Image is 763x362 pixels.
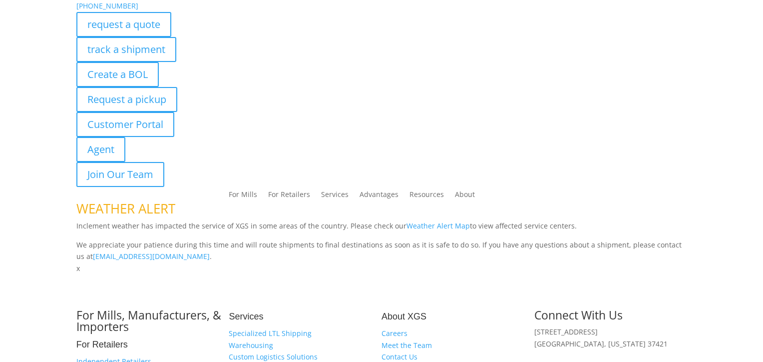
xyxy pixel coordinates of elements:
[409,191,444,202] a: Resources
[534,326,687,350] p: [STREET_ADDRESS] [GEOGRAPHIC_DATA], [US_STATE] 37421
[76,262,687,274] p: x
[381,352,417,361] a: Contact Us
[321,191,349,202] a: Services
[229,328,312,338] a: Specialized LTL Shipping
[76,339,128,349] a: For Retailers
[76,199,175,217] span: WEATHER ALERT
[76,274,687,294] h1: Contact Us
[229,191,257,202] a: For Mills
[76,239,687,263] p: We appreciate your patience during this time and will route shipments to final destinations as so...
[76,162,164,187] a: Join Our Team
[534,349,544,359] img: group-6
[229,311,263,321] a: Services
[229,340,273,350] a: Warehousing
[76,12,171,37] a: request a quote
[76,87,177,112] a: Request a pickup
[76,220,687,239] p: Inclement weather has impacted the service of XGS in some areas of the country. Please check our ...
[76,137,125,162] a: Agent
[268,191,310,202] a: For Retailers
[76,1,138,10] a: [PHONE_NUMBER]
[381,340,432,350] a: Meet the Team
[93,251,210,261] a: [EMAIL_ADDRESS][DOMAIN_NAME]
[534,309,687,326] h2: Connect With Us
[76,294,687,306] p: Complete the form below and a member of our team will be in touch within 24 hours.
[406,221,470,230] a: Weather Alert Map
[360,191,398,202] a: Advantages
[381,328,407,338] a: Careers
[381,311,426,321] a: About XGS
[76,307,221,334] a: For Mills, Manufacturers, & Importers
[229,352,318,361] a: Custom Logistics Solutions
[76,112,174,137] a: Customer Portal
[76,62,159,87] a: Create a BOL
[76,37,176,62] a: track a shipment
[455,191,475,202] a: About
